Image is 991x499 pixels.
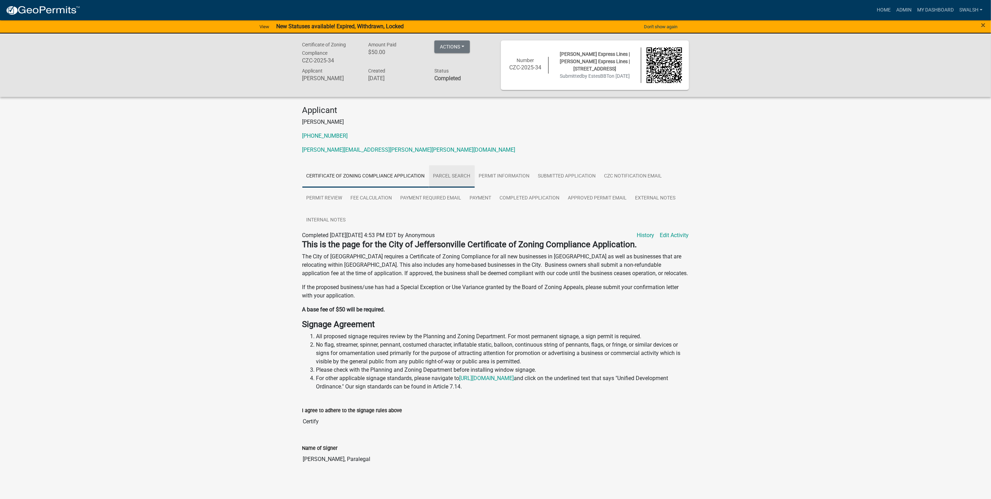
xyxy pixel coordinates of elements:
[302,240,637,249] strong: This is the page for the City of Jeffersonville Certificate of Zoning Compliance Application.
[302,187,347,210] a: Permit Review
[893,3,914,17] a: Admin
[257,21,272,32] a: View
[302,42,346,56] span: Certificate of Zoning Compliance
[302,209,350,232] a: Internal Notes
[302,68,323,74] span: Applicant
[534,165,600,188] a: Submitted Application
[914,3,957,17] a: My Dashboard
[302,57,358,64] h6: CZC-2025-34
[517,58,534,63] span: Number
[429,165,475,188] a: Parcel search
[302,105,689,115] h4: Applicant
[302,118,689,126] p: [PERSON_NAME]
[316,374,689,391] li: For other applicable signage standards, please navigate to and click on the underlined text that ...
[347,187,396,210] a: Fee Calculation
[981,21,986,29] button: Close
[302,283,689,300] p: If the proposed business/use has had a Special Exception or Use Variance granted by the Board of ...
[637,231,655,240] a: History
[316,341,689,366] li: No flag, streamer, spinner, pennant, costumed character, inflatable static, balloon, continuous s...
[434,68,449,74] span: Status
[582,73,609,79] span: by EstesBBT
[368,68,385,74] span: Created
[981,20,986,30] span: ×
[564,187,631,210] a: Approved Permit Email
[302,446,338,451] label: Name of Signer
[302,408,402,413] label: I agree to adhere to the signage rules above
[434,75,461,82] strong: Completed
[957,3,985,17] a: swalsh
[560,51,630,71] span: [PERSON_NAME] Express Lines | [PERSON_NAME] Express Lines | [STREET_ADDRESS]
[874,3,893,17] a: Home
[396,187,466,210] a: Payment Required Email
[600,165,666,188] a: CZC Notification Email
[459,375,514,381] a: [URL][DOMAIN_NAME]
[660,231,689,240] a: Edit Activity
[466,187,496,210] a: Payment
[475,165,534,188] a: Permit Information
[368,42,396,47] span: Amount Paid
[560,73,630,79] span: Submitted on [DATE]
[302,133,348,139] a: [PHONE_NUMBER]
[276,23,404,30] strong: New Statuses available! Expired, Withdrawn, Locked
[302,306,385,313] strong: A base fee of $50 will be required.
[302,252,689,278] p: The City of [GEOGRAPHIC_DATA] requires a Certificate of Zoning Compliance for all new businesses ...
[496,187,564,210] a: Completed Application
[302,232,435,239] span: Completed [DATE][DATE] 4:53 PM EDT by Anonymous
[302,146,516,153] a: [PERSON_NAME][EMAIL_ADDRESS][PERSON_NAME][PERSON_NAME][DOMAIN_NAME]
[434,40,470,53] button: Actions
[647,47,682,83] img: QR code
[302,165,429,188] a: Certificate of Zoning Compliance Application
[316,366,689,374] li: Please check with the Planning and Zoning Department before installing window signage.
[368,75,424,82] h6: [DATE]
[508,64,543,71] h6: CZC-2025-34
[641,21,680,32] button: Don't show again
[316,332,689,341] li: All proposed signage requires review by the Planning and Zoning Department. For most permanent si...
[631,187,680,210] a: External Notes
[302,75,358,82] h6: [PERSON_NAME]
[368,49,424,55] h6: $50.00
[302,319,375,329] strong: Signage Agreement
